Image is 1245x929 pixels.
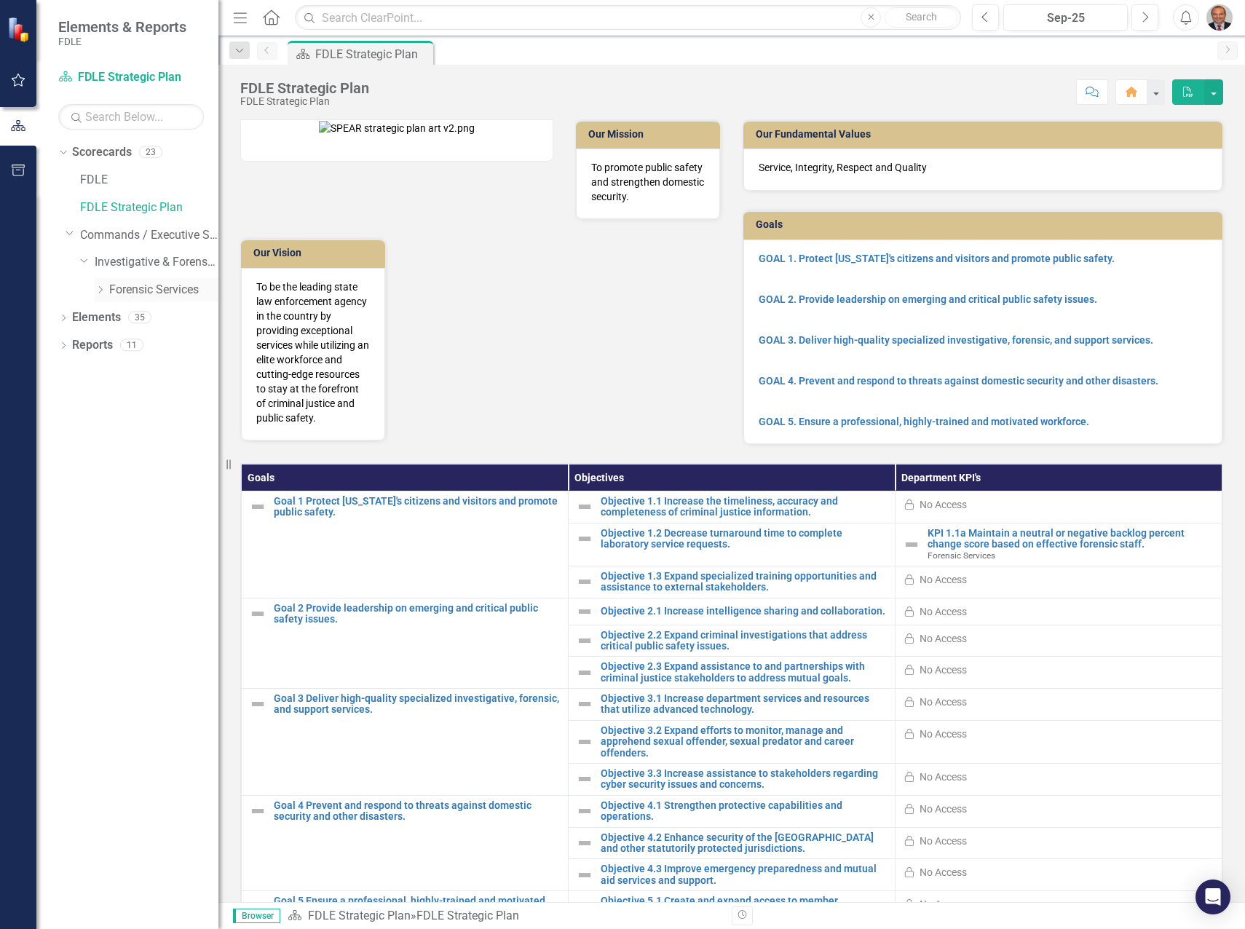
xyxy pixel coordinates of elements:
[274,896,561,918] a: Goal 5 Ensure a professional, highly-trained and motivated workforce.
[576,530,593,547] img: Not Defined
[1003,4,1128,31] button: Sep-25
[920,695,967,709] div: No Access
[233,909,280,923] span: Browser
[139,146,162,159] div: 23
[601,496,888,518] a: Objective 1.1 Increase the timeliness, accuracy and completeness of criminal justice information.
[319,121,475,135] img: SPEAR strategic plan art v2.png
[601,896,888,918] a: Objective 5.1 Create and expand access to member development, training and wellness resources.
[315,45,430,63] div: FDLE Strategic Plan
[906,11,937,23] span: Search
[576,573,593,590] img: Not Defined
[920,663,967,677] div: No Access
[120,339,143,352] div: 11
[80,172,218,189] a: FDLE
[903,536,920,553] img: Not Defined
[128,312,151,324] div: 35
[416,909,519,922] div: FDLE Strategic Plan
[72,309,121,326] a: Elements
[249,802,266,820] img: Not Defined
[920,631,967,646] div: No Access
[576,733,593,751] img: Not Defined
[885,7,957,28] button: Search
[58,36,186,47] small: FDLE
[920,770,967,784] div: No Access
[756,219,1215,230] h3: Goals
[274,496,561,518] a: Goal 1 Protect [US_STATE]'s citizens and visitors and promote public safety.
[759,160,1207,175] p: Service, Integrity, Respect and Quality
[274,693,561,716] a: Goal 3 Deliver high-quality specialized investigative, forensic, and support services.
[256,280,370,425] p: To be the leading state law enforcement agency in the country by providing exceptional services w...
[72,144,132,161] a: Scorecards
[756,129,1215,140] h3: Our Fundamental Values
[920,572,967,587] div: No Access
[601,528,888,550] a: Objective 1.2 Decrease turnaround time to complete laboratory service requests.
[58,69,204,86] a: FDLE Strategic Plan
[920,604,967,619] div: No Access
[588,129,713,140] h3: Our Mission
[601,768,888,791] a: Objective 3.3 Increase assistance to stakeholders regarding cyber security issues and concerns.
[249,898,266,916] img: Not Defined
[601,693,888,716] a: Objective 3.1 Increase department services and resources that utilize advanced technology.
[601,800,888,823] a: Objective 4.1 Strengthen protective capabilities and operations.
[601,606,888,617] a: Objective 2.1 Increase intelligence sharing and collaboration.
[920,865,967,879] div: No Access
[759,416,1089,427] a: GOAL 5. Ensure a professional, highly-trained and motivated workforce.
[591,160,705,204] p: To promote public safety and strengthen domestic security.
[576,770,593,788] img: Not Defined
[274,603,561,625] a: Goal 2 Provide leadership on emerging and critical public safety issues.
[601,571,888,593] a: Objective 1.3 Expand specialized training opportunities and assistance to external stakeholders.
[920,897,967,912] div: No Access
[253,248,378,258] h3: Our Vision
[576,664,593,681] img: Not Defined
[576,866,593,884] img: Not Defined
[1206,4,1233,31] img: Chris Carney
[295,5,961,31] input: Search ClearPoint...
[601,832,888,855] a: Objective 4.2 Enhance security of the [GEOGRAPHIC_DATA] and other statutorily protected jurisdict...
[920,834,967,848] div: No Access
[759,253,1115,264] a: GOAL 1. Protect [US_STATE]'s citizens and visitors and promote public safety.
[109,282,218,299] a: Forensic Services
[249,695,266,713] img: Not Defined
[576,498,593,515] img: Not Defined
[576,603,593,620] img: Not Defined
[249,605,266,622] img: Not Defined
[240,80,369,96] div: FDLE Strategic Plan
[240,96,369,107] div: FDLE Strategic Plan
[72,337,113,354] a: Reports
[759,293,1097,305] a: GOAL 2. Provide leadership on emerging and critical public safety issues.
[576,834,593,852] img: Not Defined
[7,17,33,42] img: ClearPoint Strategy
[308,909,411,922] a: FDLE Strategic Plan
[601,863,888,886] a: Objective 4.3 Improve emergency preparedness and mutual aid services and support.
[928,528,1214,550] a: KPI 1.1a Maintain a neutral or negative backlog percent change score based on effective forensic ...
[576,632,593,649] img: Not Defined
[759,334,1153,346] a: GOAL 3. Deliver high-quality specialized investigative, forensic, and support services.
[576,898,593,916] img: Not Defined
[601,630,888,652] a: Objective 2.2 Expand criminal investigations that address critical public safety issues.
[920,802,967,816] div: No Access
[576,695,593,713] img: Not Defined
[58,104,204,130] input: Search Below...
[601,725,888,759] a: Objective 3.2 Expand efforts to monitor, manage and apprehend sexual offender, sexual predator an...
[80,227,218,244] a: Commands / Executive Support Branch
[920,497,967,512] div: No Access
[920,727,967,741] div: No Access
[274,800,561,823] a: Goal 4 Prevent and respond to threats against domestic security and other disasters.
[1008,9,1123,27] div: Sep-25
[928,550,995,561] span: Forensic Services
[95,254,218,271] a: Investigative & Forensic Services Command
[601,661,888,684] a: Objective 2.3 Expand assistance to and partnerships with criminal justice stakeholders to address...
[80,199,218,216] a: FDLE Strategic Plan
[576,802,593,820] img: Not Defined
[58,18,186,36] span: Elements & Reports
[759,375,1158,387] a: GOAL 4. Prevent and respond to threats against domestic security and other disasters.
[1195,879,1230,914] div: Open Intercom Messenger
[288,908,721,925] div: »
[249,498,266,515] img: Not Defined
